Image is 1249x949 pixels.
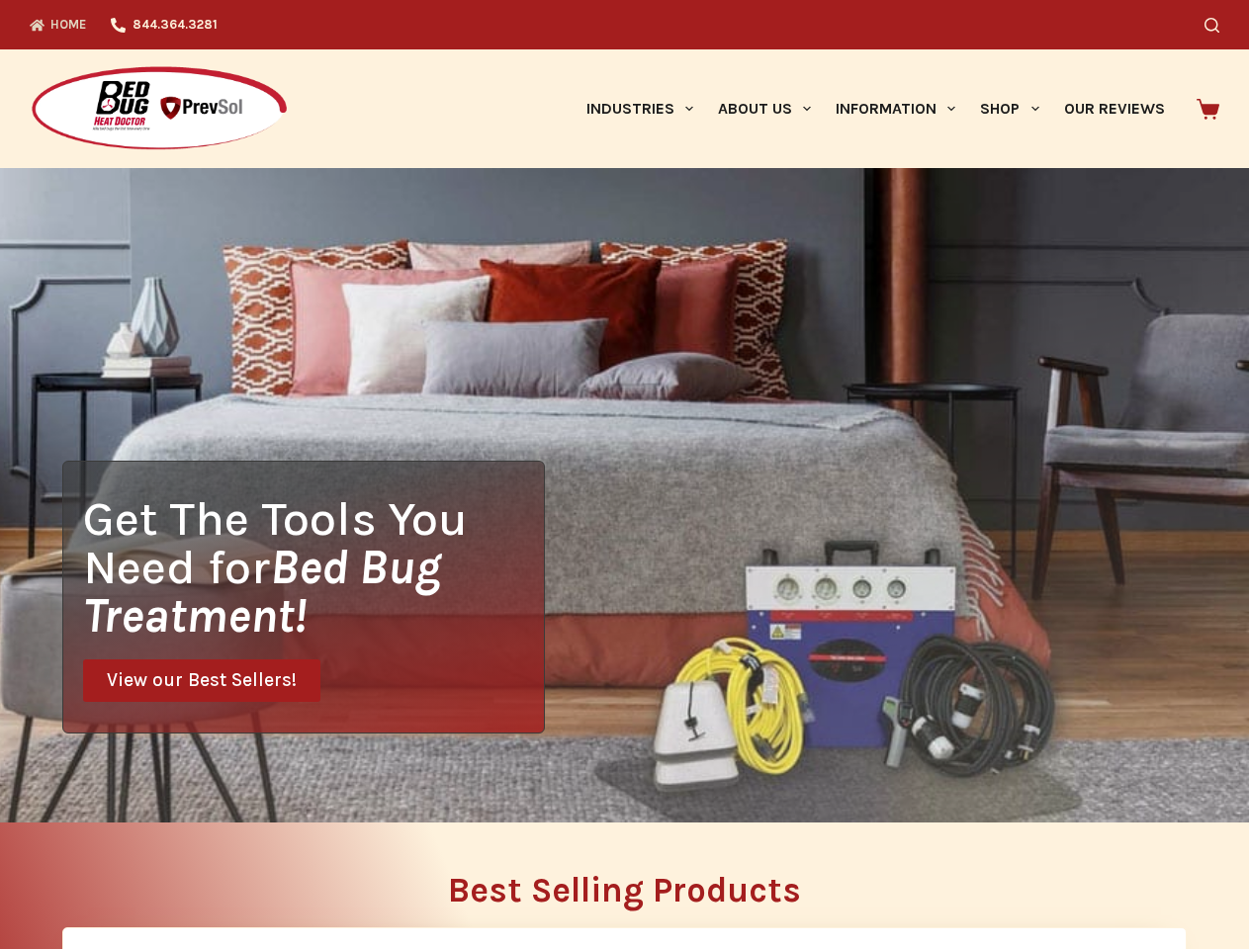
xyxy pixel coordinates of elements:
a: Information [824,49,968,168]
a: Shop [968,49,1051,168]
a: View our Best Sellers! [83,659,320,702]
a: Industries [574,49,705,168]
img: Prevsol/Bed Bug Heat Doctor [30,65,289,153]
i: Bed Bug Treatment! [83,539,441,644]
nav: Primary [574,49,1177,168]
button: Search [1204,18,1219,33]
h1: Get The Tools You Need for [83,494,544,640]
a: Our Reviews [1051,49,1177,168]
a: About Us [705,49,823,168]
h2: Best Selling Products [62,873,1187,907]
span: View our Best Sellers! [107,671,297,690]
